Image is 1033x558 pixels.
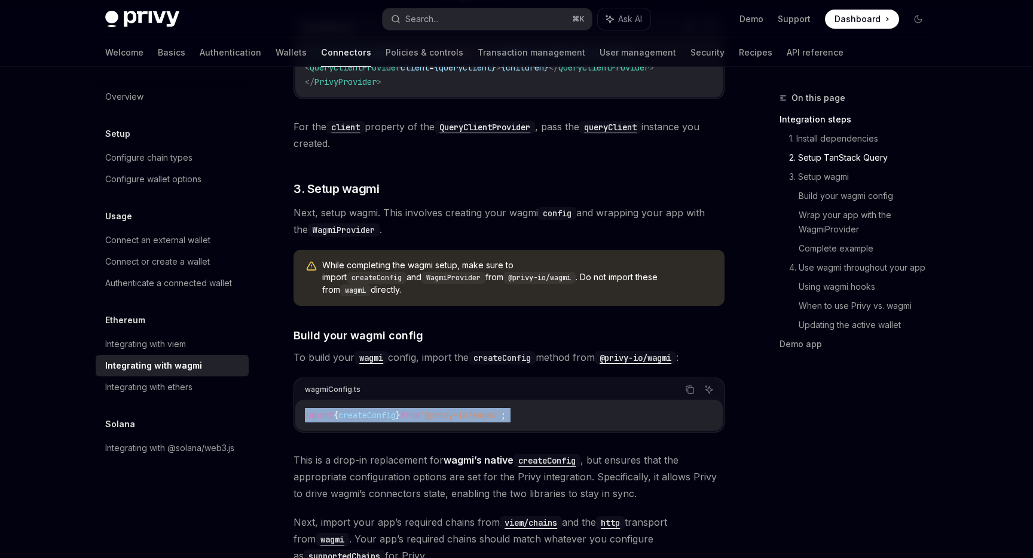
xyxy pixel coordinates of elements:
div: Connect or create a wallet [105,255,210,269]
code: wagmi [340,284,371,296]
span: </ [305,76,314,87]
code: @privy-io/wagmi [503,272,576,284]
a: Transaction management [478,38,585,67]
a: Complete example [799,239,937,258]
a: viem/chains [500,516,562,528]
h5: Solana [105,417,135,431]
span: > [496,62,501,73]
code: queryClient [579,121,641,134]
a: Integrating with viem [96,333,249,355]
span: > [649,62,654,73]
a: Basics [158,38,185,67]
div: Authenticate a connected wallet [105,276,232,290]
div: Integrating with viem [105,337,186,351]
span: QueryClientProvider [558,62,649,73]
span: { [334,410,338,421]
button: Ask AI [701,382,717,397]
code: WagmiProvider [421,272,485,284]
a: Demo [739,13,763,25]
button: Search...⌘K [383,8,592,30]
a: client [326,121,365,133]
a: Connect an external wallet [96,229,249,251]
a: Overview [96,86,249,108]
code: QueryClientProvider [435,121,535,134]
span: PrivyProvider [314,76,377,87]
a: wagmi [354,351,388,363]
a: Configure wallet options [96,168,249,190]
a: Welcome [105,38,143,67]
a: Connectors [321,38,371,67]
span: } [396,410,401,421]
span: </ [549,62,558,73]
span: For the property of the , pass the instance you created. [294,118,725,152]
span: > [377,76,381,87]
span: { [501,62,506,73]
a: 1. Install dependencies [789,129,937,148]
span: ; [501,410,506,421]
span: QueryClientProvider [310,62,401,73]
a: Integrating with wagmi [96,355,249,376]
span: } [491,62,496,73]
span: queryClient [439,62,491,73]
code: wagmi [354,351,388,364]
span: 3. Setup wagmi [294,180,379,197]
span: To build your config, import the method from : [294,349,725,366]
span: Next, setup wagmi. This involves creating your wagmi and wrapping your app with the . [294,204,725,238]
a: QueryClientProvider [435,121,535,133]
a: 2. Setup TanStack Query [789,148,937,167]
a: wagmi’s nativecreateConfig [444,454,580,466]
div: Integrating with wagmi [105,358,202,373]
a: Build your wagmi config [799,186,937,206]
code: createConfig [469,351,536,364]
a: When to use Privy vs. wagmi [799,296,937,315]
a: wagmi [316,533,349,545]
code: WagmiProvider [308,223,380,237]
h5: Setup [105,127,130,141]
button: Copy the contents from the code block [682,382,698,397]
a: Integrating with @solana/web3.js [96,437,249,459]
a: Support [778,13,811,25]
span: = [429,62,434,73]
a: Policies & controls [386,38,463,67]
div: wagmiConfig.ts [305,382,360,397]
span: } [544,62,549,73]
code: createConfig [514,454,580,467]
span: Dashboard [835,13,881,25]
code: client [326,121,365,134]
a: Authentication [200,38,261,67]
div: Configure chain types [105,151,192,165]
code: @privy-io/wagmi [595,351,676,364]
a: queryClient [579,121,641,133]
div: Overview [105,90,143,104]
div: Integrating with ethers [105,380,192,394]
a: Integrating with ethers [96,376,249,398]
span: This is a drop-in replacement for , but ensures that the appropriate configuration options are se... [294,452,725,502]
a: http [596,516,625,528]
div: Search... [405,12,439,26]
button: Ask AI [598,8,650,30]
a: Configure chain types [96,147,249,168]
a: Authenticate a connected wallet [96,272,249,294]
span: < [305,62,310,73]
span: While completing the wagmi setup, make sure to import and from . Do not import these from directly. [322,259,713,296]
code: config [538,207,576,220]
a: Demo app [780,335,937,354]
span: ⌘ K [572,14,585,24]
a: User management [600,38,676,67]
a: 3. Setup wagmi [789,167,937,186]
div: Connect an external wallet [105,233,210,247]
button: Toggle dark mode [909,10,928,29]
span: Build your wagmi config [294,327,423,344]
img: dark logo [105,11,179,27]
code: wagmi [316,533,349,546]
a: API reference [787,38,843,67]
span: children [506,62,544,73]
span: createConfig [338,410,396,421]
span: Ask AI [618,13,642,25]
a: Using wagmi hooks [799,277,937,296]
code: createConfig [347,272,407,284]
span: client [401,62,429,73]
svg: Warning [305,260,317,272]
h5: Usage [105,209,132,223]
div: Configure wallet options [105,172,201,186]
